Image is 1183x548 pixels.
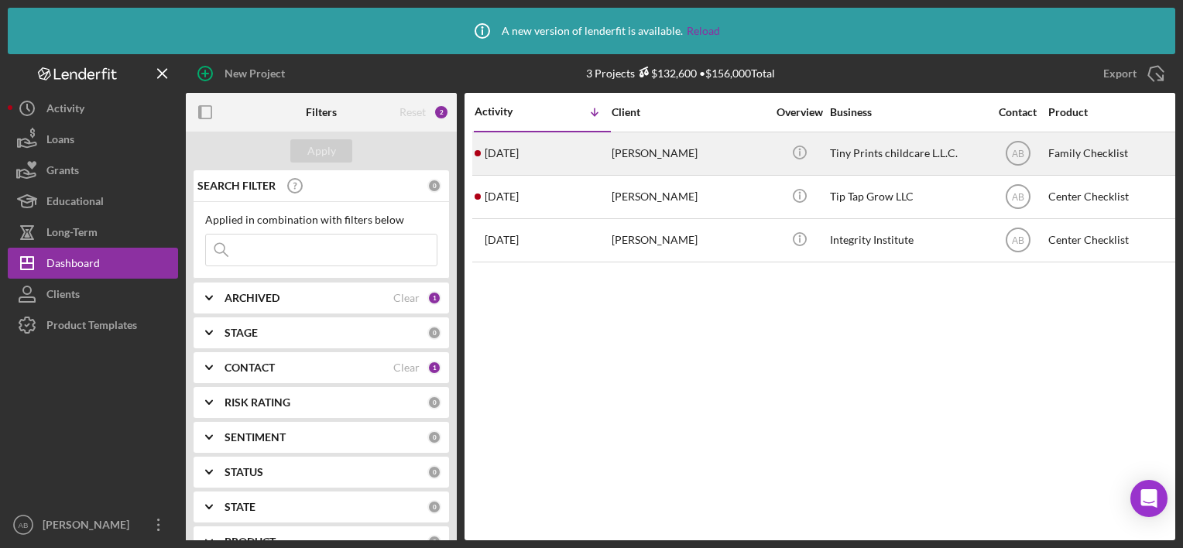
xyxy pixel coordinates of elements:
[989,106,1047,118] div: Contact
[1103,58,1137,89] div: Export
[46,248,100,283] div: Dashboard
[307,139,336,163] div: Apply
[225,292,279,304] b: ARCHIVED
[8,310,178,341] button: Product Templates
[612,220,766,261] div: [PERSON_NAME]
[197,180,276,192] b: SEARCH FILTER
[427,291,441,305] div: 1
[8,248,178,279] button: Dashboard
[8,93,178,124] button: Activity
[485,147,519,159] time: 2025-09-08 19:07
[8,279,178,310] button: Clients
[225,501,255,513] b: STATE
[225,431,286,444] b: SENTIMENT
[427,430,441,444] div: 0
[46,310,137,344] div: Product Templates
[463,12,720,50] div: A new version of lenderfit is available.
[46,186,104,221] div: Educational
[46,155,79,190] div: Grants
[427,179,441,193] div: 0
[225,327,258,339] b: STAGE
[612,106,766,118] div: Client
[830,106,985,118] div: Business
[830,133,985,174] div: Tiny Prints childcare L.L.C.
[46,217,98,252] div: Long-Term
[225,361,275,374] b: CONTACT
[8,509,178,540] button: AB[PERSON_NAME]
[8,186,178,217] button: Educational
[830,176,985,217] div: Tip Tap Grow LLC
[8,217,178,248] button: Long-Term
[46,93,84,128] div: Activity
[586,67,775,80] div: 3 Projects • $156,000 Total
[485,234,519,246] time: 2025-08-08 17:41
[306,106,337,118] b: Filters
[225,466,263,478] b: STATUS
[399,106,426,118] div: Reset
[19,521,29,529] text: AB
[475,105,543,118] div: Activity
[427,326,441,340] div: 0
[225,396,290,409] b: RISK RATING
[1011,192,1024,203] text: AB
[1088,58,1175,89] button: Export
[46,279,80,313] div: Clients
[1130,480,1168,517] div: Open Intercom Messenger
[427,396,441,409] div: 0
[427,465,441,479] div: 0
[8,124,178,155] button: Loans
[205,214,437,226] div: Applied in combination with filters below
[290,139,352,163] button: Apply
[635,67,697,80] div: $132,600
[393,292,420,304] div: Clear
[225,536,276,548] b: PRODUCT
[1011,149,1024,159] text: AB
[393,361,420,374] div: Clear
[830,220,985,261] div: Integrity Institute
[434,104,449,120] div: 2
[612,176,766,217] div: [PERSON_NAME]
[612,133,766,174] div: [PERSON_NAME]
[225,58,285,89] div: New Project
[46,124,74,159] div: Loans
[1011,235,1024,246] text: AB
[687,25,720,37] a: Reload
[485,190,519,203] time: 2025-09-05 19:34
[770,106,828,118] div: Overview
[186,58,300,89] button: New Project
[39,509,139,544] div: [PERSON_NAME]
[427,361,441,375] div: 1
[8,155,178,186] button: Grants
[427,500,441,514] div: 0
